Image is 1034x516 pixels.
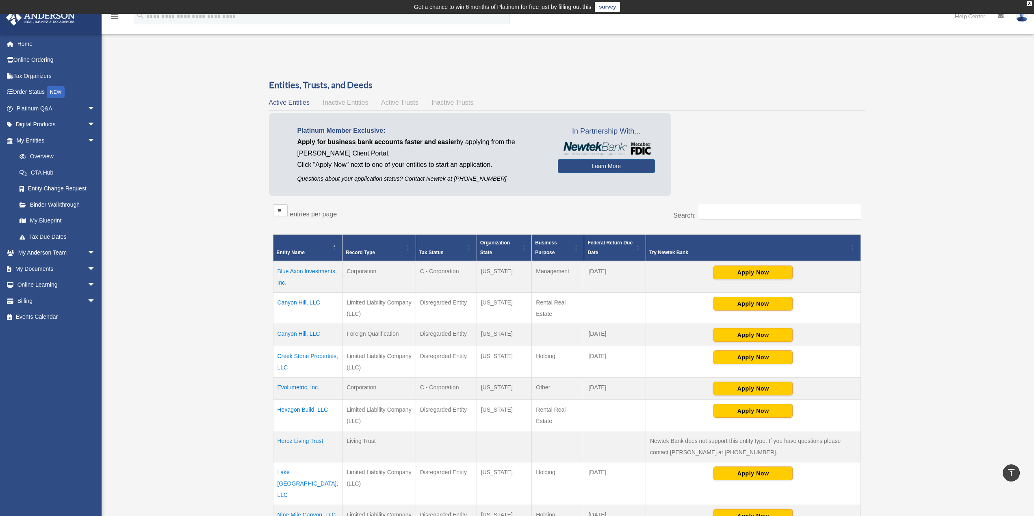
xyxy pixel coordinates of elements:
span: arrow_drop_down [87,117,104,133]
span: arrow_drop_down [87,245,104,261]
a: survey [595,2,620,12]
button: Apply Now [713,328,793,342]
td: Holding [532,462,584,505]
th: Organization State: Activate to sort [477,234,532,261]
span: arrow_drop_down [87,293,104,309]
span: Tax Status [419,250,444,255]
td: Creek Stone Properties, LLC [273,346,342,377]
span: Inactive Trusts [431,99,473,106]
button: Apply Now [713,266,793,279]
a: My Anderson Teamarrow_drop_down [6,245,108,261]
button: Apply Now [713,297,793,311]
th: Entity Name: Activate to invert sorting [273,234,342,261]
span: Federal Return Due Date [587,240,633,255]
td: [DATE] [584,377,646,399]
div: NEW [47,86,65,98]
td: Hexagon Build, LLC [273,399,342,431]
td: Living Trust [342,431,416,462]
td: Limited Liability Company (LLC) [342,346,416,377]
td: Disregarded Entity [416,324,477,346]
th: Business Purpose: Activate to sort [532,234,584,261]
td: Holding [532,346,584,377]
td: [US_STATE] [477,462,532,505]
td: [DATE] [584,324,646,346]
span: arrow_drop_down [87,277,104,294]
td: Evolumetric, Inc. [273,377,342,399]
td: [DATE] [584,462,646,505]
img: User Pic [1016,10,1028,22]
td: Corporation [342,261,416,293]
td: Management [532,261,584,293]
button: Apply Now [713,350,793,364]
span: Active Entities [269,99,310,106]
img: NewtekBankLogoSM.png [562,142,651,155]
button: Apply Now [713,382,793,395]
a: vertical_align_top [1003,464,1020,481]
span: Active Trusts [381,99,418,106]
td: Limited Liability Company (LLC) [342,399,416,431]
span: Organization State [480,240,510,255]
a: Order StatusNEW [6,84,108,101]
i: vertical_align_top [1006,468,1016,477]
td: Lake [GEOGRAPHIC_DATA], LLC [273,462,342,505]
td: Limited Liability Company (LLC) [342,462,416,505]
td: [US_STATE] [477,324,532,346]
td: Disregarded Entity [416,292,477,324]
a: Binder Walkthrough [11,196,104,213]
td: [US_STATE] [477,377,532,399]
a: My Entitiesarrow_drop_down [6,132,104,149]
i: menu [110,11,119,21]
th: Record Type: Activate to sort [342,234,416,261]
th: Tax Status: Activate to sort [416,234,477,261]
i: search [136,11,145,20]
a: Home [6,36,108,52]
p: by applying from the [PERSON_NAME] Client Portal. [297,136,546,159]
div: close [1027,1,1032,6]
a: Tax Organizers [6,68,108,84]
a: My Blueprint [11,213,104,229]
a: Learn More [558,159,655,173]
td: C - Corporation [416,377,477,399]
td: Corporation [342,377,416,399]
td: Horoz Living Trust [273,431,342,462]
div: Get a chance to win 6 months of Platinum for free just by filling out this [414,2,592,12]
h3: Entities, Trusts, and Deeds [269,79,865,91]
div: Try Newtek Bank [649,248,848,257]
td: Blue Axon Investments, Inc. [273,261,342,293]
td: Foreign Qualification [342,324,416,346]
td: Rental Real Estate [532,292,584,324]
button: Apply Now [713,404,793,418]
td: Canyon Hill, LLC [273,324,342,346]
span: Entity Name [277,250,305,255]
span: Business Purpose [535,240,557,255]
td: Disregarded Entity [416,462,477,505]
span: Inactive Entities [323,99,368,106]
td: Canyon Hill, LLC [273,292,342,324]
a: Digital Productsarrow_drop_down [6,117,108,133]
a: Platinum Q&Aarrow_drop_down [6,100,108,117]
a: Entity Change Request [11,181,104,197]
td: Limited Liability Company (LLC) [342,292,416,324]
a: Online Ordering [6,52,108,68]
a: Tax Due Dates [11,229,104,245]
td: Disregarded Entity [416,399,477,431]
p: Click "Apply Now" next to one of your entities to start an application. [297,159,546,171]
span: arrow_drop_down [87,132,104,149]
a: menu [110,14,119,21]
a: Online Learningarrow_drop_down [6,277,108,293]
img: Anderson Advisors Platinum Portal [4,10,77,26]
label: entries per page [290,211,337,218]
span: arrow_drop_down [87,261,104,277]
td: [DATE] [584,261,646,293]
td: [US_STATE] [477,399,532,431]
td: C - Corporation [416,261,477,293]
p: Platinum Member Exclusive: [297,125,546,136]
td: [DATE] [584,346,646,377]
td: Other [532,377,584,399]
td: [US_STATE] [477,292,532,324]
button: Apply Now [713,466,793,480]
span: In Partnership With... [558,125,655,138]
span: Record Type [346,250,375,255]
td: Disregarded Entity [416,346,477,377]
